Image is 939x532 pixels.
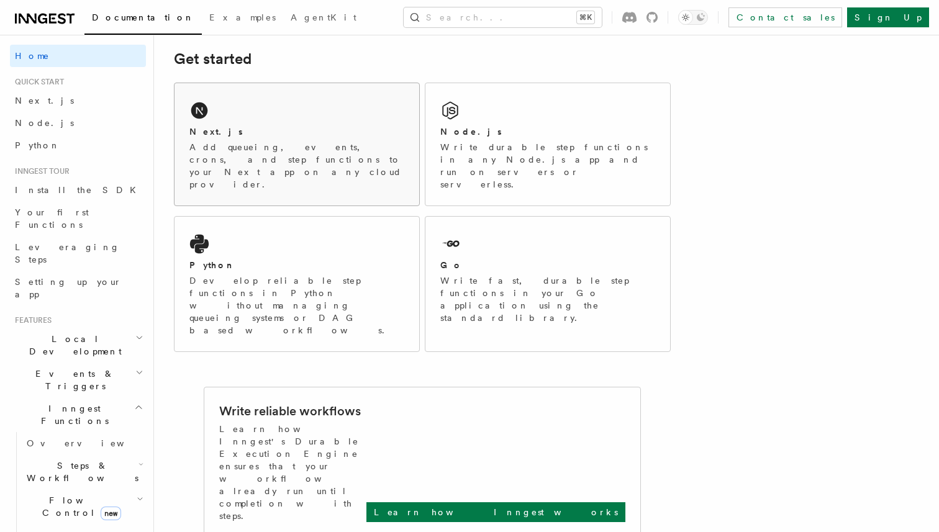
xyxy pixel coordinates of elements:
span: Node.js [15,118,74,128]
a: Documentation [84,4,202,35]
p: Add queueing, events, crons, and step functions to your Next app on any cloud provider. [189,141,404,191]
a: AgentKit [283,4,364,34]
a: Setting up your app [10,271,146,305]
a: Learn how Inngest works [366,502,625,522]
span: Overview [27,438,155,448]
a: Home [10,45,146,67]
button: Local Development [10,328,146,363]
button: Search...⌘K [404,7,602,27]
span: Events & Triggers [10,367,135,392]
a: Overview [22,432,146,454]
h2: Go [440,259,463,271]
a: Node.jsWrite durable step functions in any Node.js app and run on servers or serverless. [425,83,671,206]
span: Documentation [92,12,194,22]
a: Sign Up [847,7,929,27]
a: Leveraging Steps [10,236,146,271]
span: new [101,507,121,520]
a: Contact sales [728,7,842,27]
a: Your first Functions [10,201,146,236]
span: Inngest Functions [10,402,134,427]
a: Get started [174,50,252,68]
span: Home [15,50,50,62]
a: Node.js [10,112,146,134]
p: Learn how Inngest's Durable Execution Engine ensures that your workflow already run until complet... [219,423,366,522]
button: Steps & Workflows [22,454,146,489]
span: Flow Control [22,494,137,519]
p: Learn how Inngest works [374,506,618,518]
span: Steps & Workflows [22,459,138,484]
span: Quick start [10,77,64,87]
a: Examples [202,4,283,34]
span: Leveraging Steps [15,242,120,264]
p: Write fast, durable step functions in your Go application using the standard library. [440,274,655,324]
a: PythonDevelop reliable step functions in Python without managing queueing systems or DAG based wo... [174,216,420,352]
button: Events & Triggers [10,363,146,397]
kbd: ⌘K [577,11,594,24]
span: Your first Functions [15,207,89,230]
span: Setting up your app [15,277,122,299]
p: Develop reliable step functions in Python without managing queueing systems or DAG based workflows. [189,274,404,336]
h2: Write reliable workflows [219,402,361,420]
h2: Node.js [440,125,502,138]
span: Features [10,315,52,325]
a: GoWrite fast, durable step functions in your Go application using the standard library. [425,216,671,352]
p: Write durable step functions in any Node.js app and run on servers or serverless. [440,141,655,191]
span: Next.js [15,96,74,106]
span: Install the SDK [15,185,143,195]
h2: Python [189,259,235,271]
a: Python [10,134,146,156]
a: Next.jsAdd queueing, events, crons, and step functions to your Next app on any cloud provider. [174,83,420,206]
a: Next.js [10,89,146,112]
span: Inngest tour [10,166,70,176]
span: Python [15,140,60,150]
button: Toggle dark mode [678,10,708,25]
a: Install the SDK [10,179,146,201]
span: AgentKit [291,12,356,22]
button: Flow Controlnew [22,489,146,524]
span: Local Development [10,333,135,358]
button: Inngest Functions [10,397,146,432]
span: Examples [209,12,276,22]
h2: Next.js [189,125,243,138]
